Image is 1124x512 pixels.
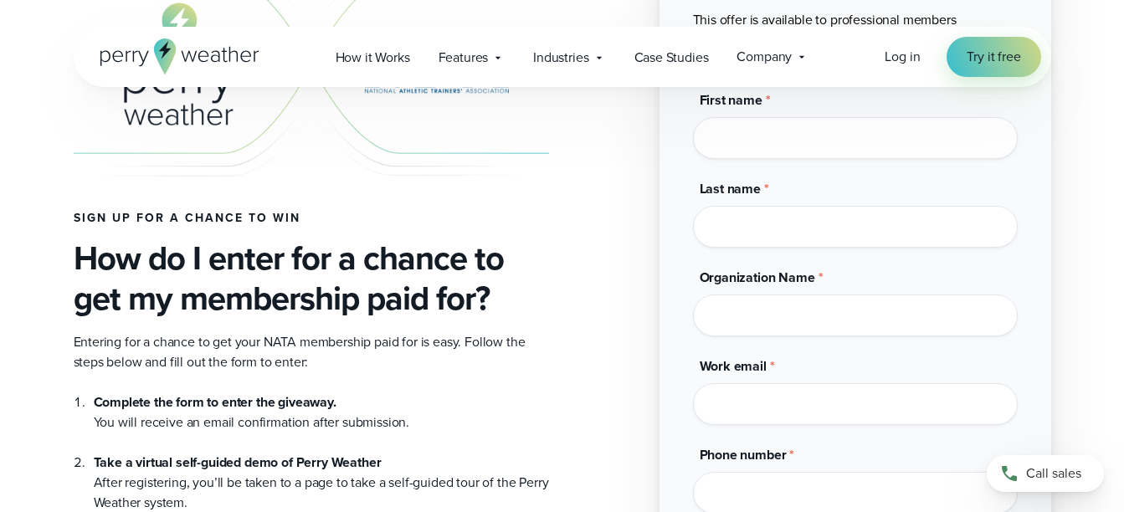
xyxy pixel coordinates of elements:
h4: Sign up for a chance to win [74,212,549,225]
span: Log in [885,47,920,66]
span: Call sales [1026,463,1081,484]
a: Call sales [987,455,1104,492]
span: First name [700,90,762,110]
span: Try it free [967,47,1020,67]
a: Log in [885,47,920,67]
span: Company [737,47,792,67]
span: Features [439,48,489,68]
h3: How do I enter for a chance to get my membership paid for? [74,238,549,319]
span: How it Works [336,48,410,68]
span: Organization Name [700,268,815,287]
li: You will receive an email confirmation after submission. [94,392,549,433]
p: Entering for a chance to get your NATA membership paid for is easy. Follow the steps below and fi... [74,332,549,372]
a: How it Works [321,40,424,74]
a: Case Studies [620,40,723,74]
strong: Take a virtual self-guided demo of Perry Weather [94,453,382,472]
span: Phone number [700,445,787,464]
span: Case Studies [634,48,709,68]
a: Try it free [947,37,1040,77]
span: Last name [700,179,761,198]
strong: Complete the form to enter the giveaway. [94,392,336,412]
span: Industries [533,48,588,68]
span: Work email [700,356,767,376]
